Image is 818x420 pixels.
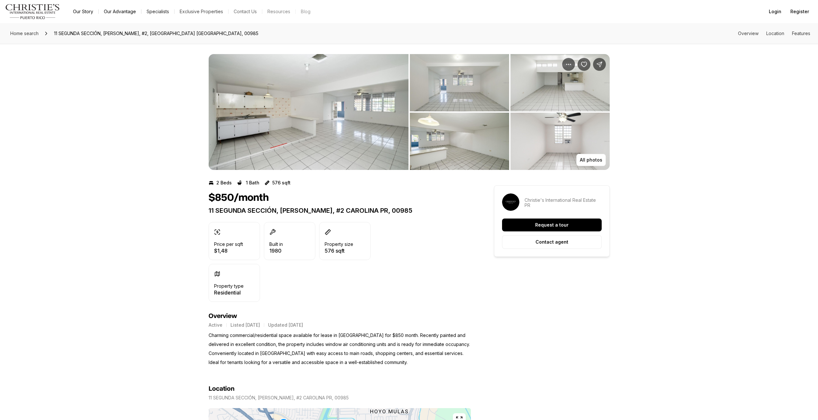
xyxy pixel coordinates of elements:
p: Property size [325,242,353,247]
p: Contact agent [535,239,568,245]
p: 2 Beds [216,180,232,185]
p: Request a tour [535,222,569,228]
a: Skip to: Features [792,31,810,36]
span: 11 SEGUNDA SECCIÓN, [PERSON_NAME], #2, [GEOGRAPHIC_DATA] [GEOGRAPHIC_DATA], 00985 [51,28,261,39]
img: logo [5,4,60,19]
button: Save Property: 11 SEGUNDA SECCIÓN, VILA CAROLINA, #2 [578,58,590,71]
p: 11 SEGUNDA SECCIÓN, [PERSON_NAME], #2 CAROLINA PR, 00985 [209,395,349,400]
p: Charming commercial/residential space available for lease in [GEOGRAPHIC_DATA] for $850 month. Re... [209,331,471,367]
li: 2 of 4 [410,54,610,170]
p: Property type [214,284,244,289]
p: Price per sqft [214,242,243,247]
p: Built in [269,242,283,247]
h1: $850/month [209,192,269,204]
a: Skip to: Location [766,31,784,36]
a: Specialists [141,7,174,16]
p: $1,48 [214,248,243,253]
button: Login [765,5,785,18]
span: Login [769,9,781,14]
h4: Location [209,385,235,393]
p: Updated [DATE] [268,322,303,328]
button: View image gallery [510,54,610,111]
p: 11 SEGUNDA SECCIÓN, [PERSON_NAME], #2 CAROLINA PR, 00985 [209,207,471,214]
nav: Page section menu [738,31,810,36]
button: Request a tour [502,219,602,231]
button: Register [787,5,813,18]
button: Share Property: 11 SEGUNDA SECCIÓN, VILA CAROLINA, #2 [593,58,606,71]
button: Property options [562,58,575,71]
button: View image gallery [510,113,610,170]
a: Home search [8,28,41,39]
h4: Overview [209,312,471,320]
a: Skip to: Overview [738,31,759,36]
span: Home search [10,31,39,36]
a: Blog [296,7,316,16]
p: 1980 [269,248,283,253]
p: Christie's International Real Estate PR [525,198,602,208]
a: Resources [262,7,295,16]
button: Contact agent [502,235,602,249]
p: Active [209,322,222,328]
button: Contact Us [229,7,262,16]
p: 576 sqft [325,248,353,253]
li: 1 of 4 [209,54,409,170]
p: 1 Bath [246,180,259,185]
div: Listing Photos [209,54,610,170]
p: All photos [580,157,602,163]
button: View image gallery [209,54,409,170]
p: Residential [214,290,244,295]
a: Our Advantage [99,7,141,16]
button: View image gallery [410,54,509,111]
a: Our Story [68,7,98,16]
button: All photos [576,154,606,166]
span: Register [790,9,809,14]
p: Listed [DATE] [230,322,260,328]
p: 576 sqft [272,180,291,185]
button: View image gallery [410,113,509,170]
a: Exclusive Properties [175,7,228,16]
